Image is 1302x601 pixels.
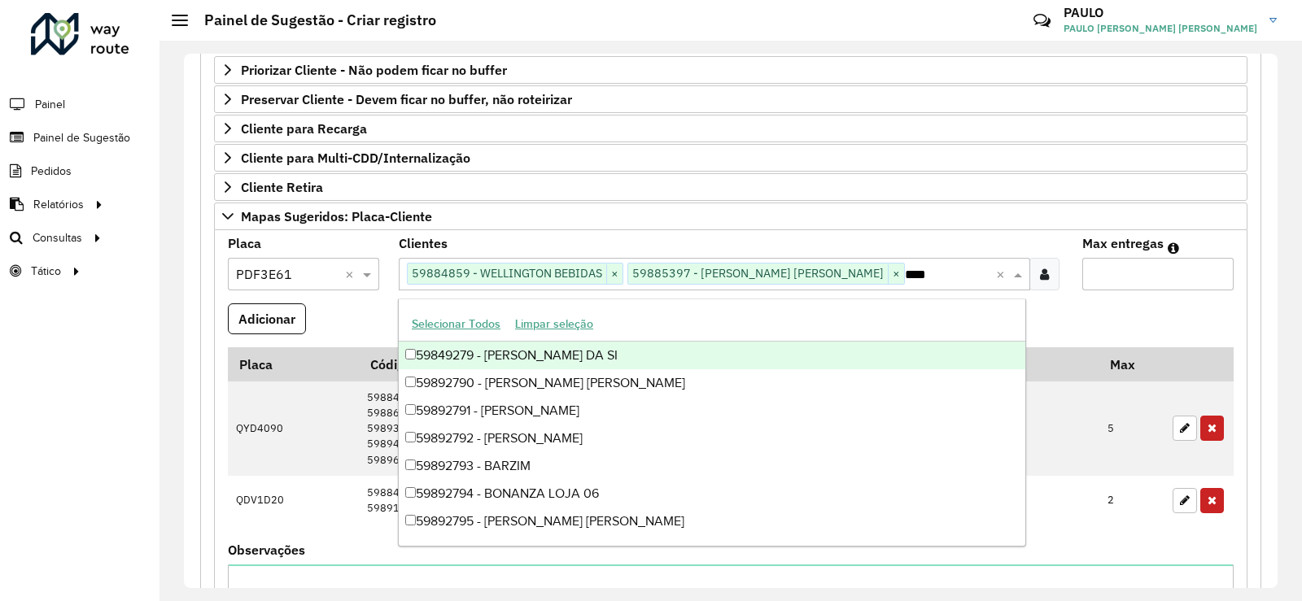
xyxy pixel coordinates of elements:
span: × [888,264,904,284]
td: QDV1D20 [228,476,359,524]
span: Cliente para Multi-CDD/Internalização [241,151,470,164]
span: Painel de Sugestão [33,129,130,146]
div: 59892790 - [PERSON_NAME] [PERSON_NAME] [399,369,1025,397]
label: Clientes [399,233,448,253]
td: 2 [1099,476,1164,524]
span: Consultas [33,229,82,246]
td: QYD4090 [228,381,359,476]
span: 59884859 - WELLINGTON BEBIDAS [408,263,606,283]
a: Cliente para Multi-CDD/Internalização [214,144,1247,172]
span: 59885397 - [PERSON_NAME] [PERSON_NAME] [628,263,888,283]
em: Máximo de clientes que serão colocados na mesma rota com os clientes informados [1168,242,1179,255]
div: 59892792 - [PERSON_NAME] [399,425,1025,452]
a: Priorizar Cliente - Não podem ficar no buffer [214,56,1247,84]
span: Tático [31,263,61,280]
a: Preservar Cliente - Devem ficar no buffer, não roteirizar [214,85,1247,113]
th: Placa [228,347,359,381]
span: Painel [35,96,65,113]
h2: Painel de Sugestão - Criar registro [188,11,436,29]
span: Relatórios [33,196,84,213]
div: 59849279 - [PERSON_NAME] DA SI [399,342,1025,369]
span: Mapas Sugeridos: Placa-Cliente [241,210,432,223]
label: Max entregas [1082,233,1164,253]
button: Adicionar [228,303,306,334]
span: Priorizar Cliente - Não podem ficar no buffer [241,63,507,76]
th: Max [1099,347,1164,381]
span: Cliente para Recarga [241,122,367,135]
span: PAULO [PERSON_NAME] [PERSON_NAME] [1064,21,1257,36]
div: 59892794 - BONANZA LOJA 06 [399,480,1025,507]
button: Selecionar Todos [404,311,508,337]
span: Pedidos [31,163,72,180]
button: Limpar seleção [508,311,601,337]
a: Cliente Retira [214,173,1247,201]
div: 59892796 - [PERSON_NAME] [399,535,1025,563]
div: 59892795 - [PERSON_NAME] [PERSON_NAME] [399,507,1025,535]
td: 5 [1099,381,1164,476]
span: Clear all [345,264,359,284]
span: Cliente Retira [241,181,323,194]
span: Clear all [996,264,1010,284]
h3: PAULO [1064,5,1257,20]
div: 59892793 - BARZIM [399,452,1025,480]
label: Placa [228,233,261,253]
a: Cliente para Recarga [214,115,1247,142]
a: Contato Rápido [1025,3,1060,38]
a: Mapas Sugeridos: Placa-Cliente [214,203,1247,230]
label: Observações [228,540,305,560]
th: Código Cliente [359,347,686,381]
ng-dropdown-panel: Options list [398,298,1026,547]
span: Preservar Cliente - Devem ficar no buffer, não roteirizar [241,93,572,106]
td: 59884614 59886897 59893929 59894317 59896428 [359,381,686,476]
div: 59892791 - [PERSON_NAME] [399,397,1025,425]
td: 59884591 59891669 [359,476,686,524]
span: × [606,264,623,284]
